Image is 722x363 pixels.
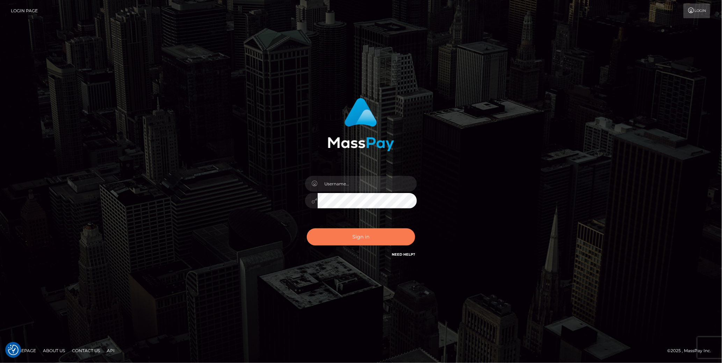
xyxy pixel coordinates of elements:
[104,345,117,356] a: API
[328,98,394,151] img: MassPay Login
[8,345,19,355] img: Revisit consent button
[8,345,19,355] button: Consent Preferences
[318,176,417,192] input: Username...
[307,228,415,245] button: Sign in
[11,3,38,18] a: Login Page
[667,347,717,355] div: © 2025 , MassPay Inc.
[40,345,68,356] a: About Us
[684,3,710,18] a: Login
[69,345,103,356] a: Contact Us
[392,252,415,257] a: Need Help?
[8,345,39,356] a: Homepage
